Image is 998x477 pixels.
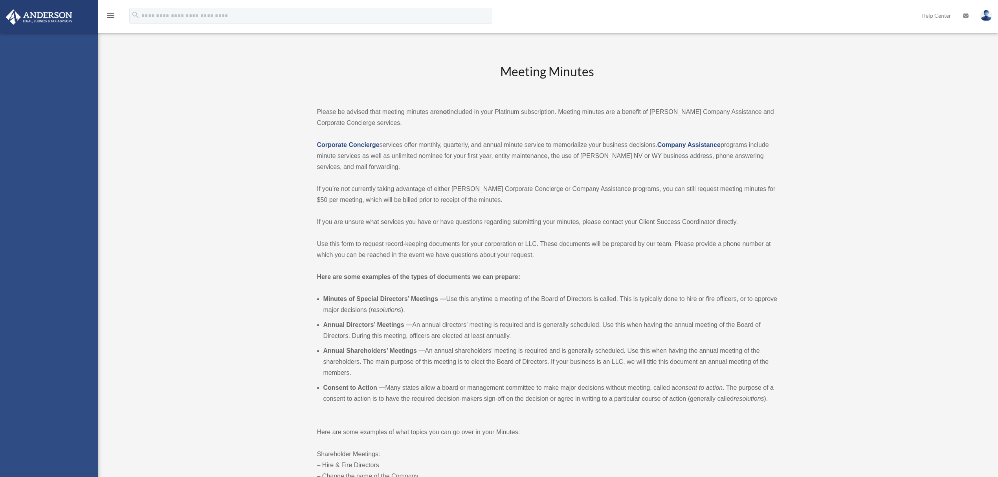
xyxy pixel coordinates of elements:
i: search [131,11,140,19]
img: User Pic [980,10,992,21]
li: Use this anytime a meeting of the Board of Directors is called. This is typically done to hire or... [323,294,778,316]
li: Many states allow a board or management committee to make major decisions without meeting, called... [323,382,778,404]
h2: Meeting Minutes [317,63,778,95]
b: Minutes of Special Directors’ Meetings — [323,295,446,302]
p: Here are some examples of what topics you can go over in your Minutes: [317,427,778,438]
i: menu [106,11,116,20]
p: If you’re not currently taking advantage of either [PERSON_NAME] Corporate Concierge or Company A... [317,183,778,205]
li: An annual shareholders’ meeting is required and is generally scheduled. Use this when having the ... [323,345,778,378]
em: action [706,384,723,391]
em: consent to [675,384,704,391]
a: Company Assistance [657,141,721,148]
p: If you are unsure what services you have or have questions regarding submitting your minutes, ple... [317,216,778,227]
p: services offer monthly, quarterly, and annual minute service to memorialize your business decisio... [317,139,778,172]
strong: not [439,108,449,115]
p: Use this form to request record-keeping documents for your corporation or LLC. These documents wi... [317,238,778,261]
b: Consent to Action — [323,384,385,391]
strong: Here are some examples of the types of documents we can prepare: [317,273,521,280]
a: menu [106,14,116,20]
em: resolutions [371,306,401,313]
li: An annual directors’ meeting is required and is generally scheduled. Use this when having the ann... [323,319,778,341]
a: Corporate Concierge [317,141,380,148]
b: Annual Directors’ Meetings — [323,321,413,328]
b: Annual Shareholders’ Meetings — [323,347,425,354]
img: Anderson Advisors Platinum Portal [4,9,75,25]
em: resolutions [734,395,764,402]
p: Please be advised that meeting minutes are included in your Platinum subscription. Meeting minute... [317,106,778,128]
